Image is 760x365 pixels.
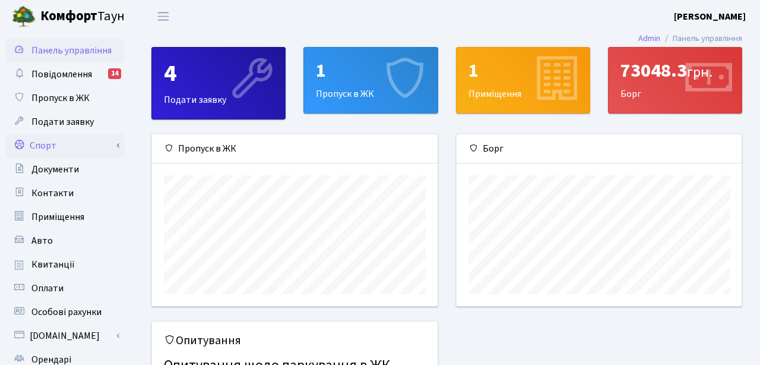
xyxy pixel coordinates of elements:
b: Комфорт [40,7,97,26]
div: 4 [164,59,273,88]
a: 1Пропуск в ЖК [303,47,438,114]
span: Подати заявку [31,115,94,128]
div: 1 [468,59,578,82]
a: Оплати [6,276,125,300]
a: 1Приміщення [456,47,590,114]
a: Admin [638,32,660,45]
a: Подати заявку [6,110,125,134]
div: Пропуск в ЖК [304,48,437,113]
span: Оплати [31,282,64,295]
b: [PERSON_NAME] [674,10,746,23]
div: 1 [316,59,425,82]
div: Пропуск в ЖК [152,134,438,163]
div: Борг [609,48,742,113]
h5: Опитування [164,333,426,348]
span: Повідомлення [31,68,92,81]
span: Документи [31,163,79,176]
span: Контакти [31,187,74,200]
a: Документи [6,158,125,181]
a: Авто [6,229,125,253]
a: Спорт [6,134,125,158]
a: Панель управління [6,39,125,62]
a: Приміщення [6,205,125,229]
span: Авто [31,234,53,247]
div: 73048.3 [620,59,730,82]
span: Таун [40,7,125,27]
li: Панель управління [660,32,742,45]
span: Особові рахунки [31,306,102,319]
div: 14 [108,68,121,79]
img: logo.png [12,5,36,29]
a: Повідомлення14 [6,62,125,86]
a: Особові рахунки [6,300,125,324]
span: Приміщення [31,210,84,224]
a: Контакти [6,181,125,205]
div: Подати заявку [152,48,285,119]
span: Квитанції [31,258,75,271]
span: Панель управління [31,44,112,57]
a: 4Подати заявку [151,47,286,119]
span: Пропуск в ЖК [31,92,90,105]
nav: breadcrumb [620,26,760,51]
div: Приміщення [457,48,590,113]
button: Переключити навігацію [148,7,178,26]
a: Пропуск в ЖК [6,86,125,110]
div: Борг [457,134,742,163]
a: [PERSON_NAME] [674,10,746,24]
a: Квитанції [6,253,125,276]
a: [DOMAIN_NAME] [6,324,125,348]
